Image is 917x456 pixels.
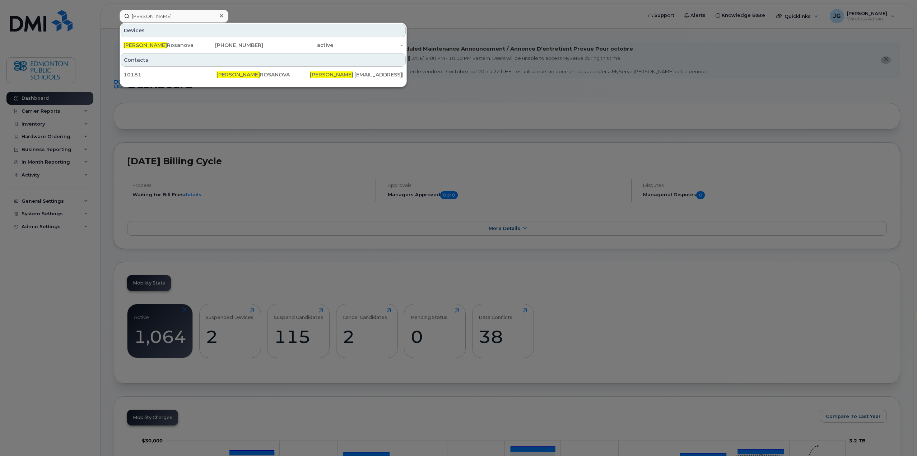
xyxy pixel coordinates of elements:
[194,42,264,49] div: [PHONE_NUMBER]
[121,24,406,37] div: Devices
[333,42,403,49] div: -
[124,42,194,49] div: Rosanova
[217,71,260,78] span: [PERSON_NAME]
[121,68,406,81] a: 10181[PERSON_NAME]ROSANOVA[PERSON_NAME].[EMAIL_ADDRESS][DOMAIN_NAME]
[263,42,333,49] div: active
[121,53,406,67] div: Contacts
[217,71,309,78] div: ROSANOVA
[310,71,403,78] div: .[EMAIL_ADDRESS][DOMAIN_NAME]
[310,71,353,78] span: [PERSON_NAME]
[124,71,217,78] div: 10181
[121,39,406,52] a: [PERSON_NAME]Rosanova[PHONE_NUMBER]active-
[124,42,167,48] span: [PERSON_NAME]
